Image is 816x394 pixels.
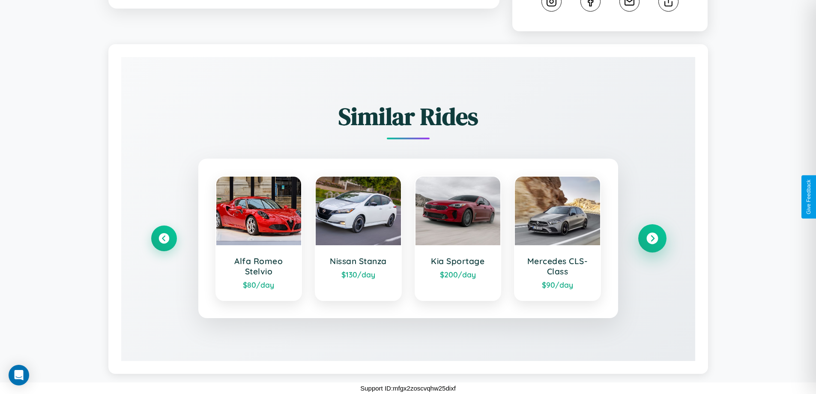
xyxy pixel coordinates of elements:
[315,176,402,301] a: Nissan Stanza$130/day
[151,100,665,133] h2: Similar Rides
[523,280,592,289] div: $ 90 /day
[215,176,302,301] a: Alfa Romeo Stelvio$80/day
[415,176,502,301] a: Kia Sportage$200/day
[225,280,293,289] div: $ 80 /day
[360,382,456,394] p: Support ID: mfgx2zoscvqhw25dixf
[9,365,29,385] div: Open Intercom Messenger
[514,176,601,301] a: Mercedes CLS-Class$90/day
[523,256,592,277] h3: Mercedes CLS-Class
[424,256,492,266] h3: Kia Sportage
[324,256,392,266] h3: Nissan Stanza
[806,180,812,214] div: Give Feedback
[424,270,492,279] div: $ 200 /day
[324,270,392,279] div: $ 130 /day
[225,256,293,277] h3: Alfa Romeo Stelvio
